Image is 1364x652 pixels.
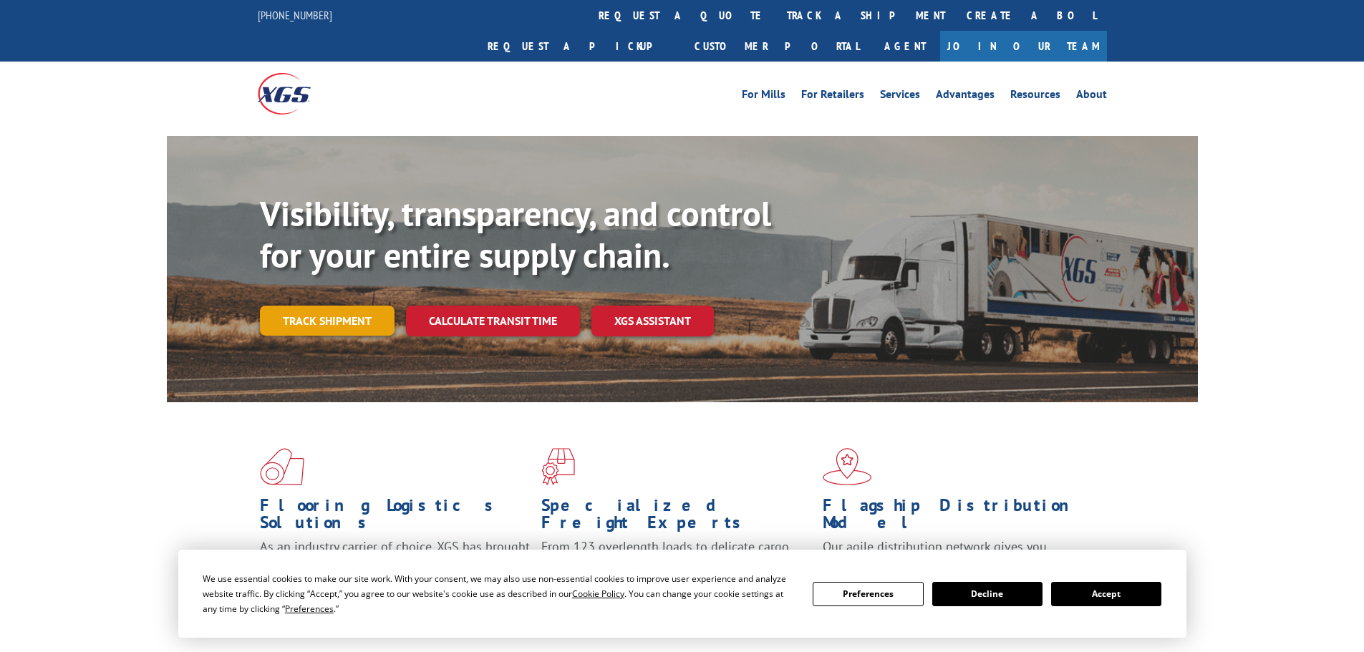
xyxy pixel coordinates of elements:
[823,497,1093,538] h1: Flagship Distribution Model
[801,89,864,104] a: For Retailers
[823,538,1086,572] span: Our agile distribution network gives you nationwide inventory management on demand.
[940,31,1107,62] a: Join Our Team
[541,497,812,538] h1: Specialized Freight Experts
[178,550,1186,638] div: Cookie Consent Prompt
[260,538,530,589] span: As an industry carrier of choice, XGS has brought innovation and dedication to flooring logistics...
[742,89,785,104] a: For Mills
[260,191,771,277] b: Visibility, transparency, and control for your entire supply chain.
[406,306,580,336] a: Calculate transit time
[936,89,995,104] a: Advantages
[477,31,684,62] a: Request a pickup
[1010,89,1060,104] a: Resources
[572,588,624,600] span: Cookie Policy
[541,448,575,485] img: xgs-icon-focused-on-flooring-red
[541,538,812,602] p: From 123 overlength loads to delicate cargo, our experienced staff knows the best way to move you...
[260,448,304,485] img: xgs-icon-total-supply-chain-intelligence-red
[203,571,795,616] div: We use essential cookies to make our site work. With your consent, we may also use non-essential ...
[932,582,1043,606] button: Decline
[813,582,923,606] button: Preferences
[591,306,714,336] a: XGS ASSISTANT
[285,603,334,615] span: Preferences
[870,31,940,62] a: Agent
[260,306,395,336] a: Track shipment
[880,89,920,104] a: Services
[1051,582,1161,606] button: Accept
[258,8,332,22] a: [PHONE_NUMBER]
[823,448,872,485] img: xgs-icon-flagship-distribution-model-red
[1076,89,1107,104] a: About
[260,497,531,538] h1: Flooring Logistics Solutions
[684,31,870,62] a: Customer Portal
